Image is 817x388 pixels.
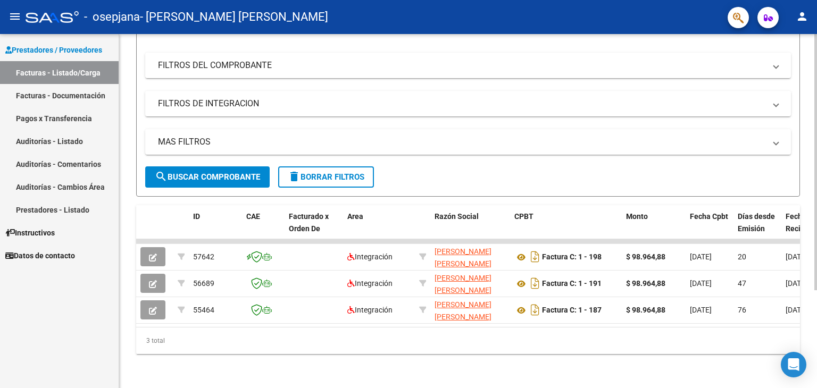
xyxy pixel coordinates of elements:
[786,212,815,233] span: Fecha Recibido
[690,252,712,261] span: [DATE]
[242,205,285,252] datatable-header-cell: CAE
[514,212,533,221] span: CPBT
[140,5,328,29] span: - [PERSON_NAME] [PERSON_NAME]
[690,306,712,314] span: [DATE]
[786,306,807,314] span: [DATE]
[5,44,102,56] span: Prestadores / Proveedores
[435,247,491,268] span: [PERSON_NAME] [PERSON_NAME]
[430,205,510,252] datatable-header-cell: Razón Social
[435,274,491,294] span: [PERSON_NAME] [PERSON_NAME]
[84,5,140,29] span: - osepjana
[5,227,55,239] span: Instructivos
[189,205,242,252] datatable-header-cell: ID
[193,306,214,314] span: 55464
[786,279,807,288] span: [DATE]
[542,306,602,315] strong: Factura C: 1 - 187
[158,136,765,148] mat-panel-title: MAS FILTROS
[145,91,791,116] mat-expansion-panel-header: FILTROS DE INTEGRACION
[435,272,506,294] div: 27286381664
[158,98,765,109] mat-panel-title: FILTROS DE INTEGRACION
[347,212,363,221] span: Area
[343,205,415,252] datatable-header-cell: Area
[155,170,168,183] mat-icon: search
[786,252,807,261] span: [DATE]
[435,300,491,321] span: [PERSON_NAME] [PERSON_NAME]
[733,205,781,252] datatable-header-cell: Días desde Emisión
[155,172,260,182] span: Buscar Comprobante
[738,212,775,233] span: Días desde Emisión
[278,166,374,188] button: Borrar Filtros
[193,279,214,288] span: 56689
[796,10,808,23] mat-icon: person
[435,212,479,221] span: Razón Social
[158,60,765,71] mat-panel-title: FILTROS DEL COMPROBANTE
[510,205,622,252] datatable-header-cell: CPBT
[347,279,393,288] span: Integración
[542,280,602,288] strong: Factura C: 1 - 191
[136,327,800,354] div: 3 total
[626,279,665,288] strong: $ 98.964,88
[193,212,200,221] span: ID
[435,246,506,268] div: 27286381664
[289,212,329,233] span: Facturado x Orden De
[738,306,746,314] span: 76
[542,253,602,262] strong: Factura C: 1 - 198
[690,279,712,288] span: [DATE]
[193,252,214,261] span: 57642
[285,205,343,252] datatable-header-cell: Facturado x Orden De
[145,53,791,78] mat-expansion-panel-header: FILTROS DEL COMPROBANTE
[347,306,393,314] span: Integración
[686,205,733,252] datatable-header-cell: Fecha Cpbt
[781,352,806,377] div: Open Intercom Messenger
[528,248,542,265] i: Descargar documento
[347,252,393,261] span: Integración
[246,212,260,221] span: CAE
[9,10,21,23] mat-icon: menu
[5,250,75,262] span: Datos de contacto
[145,129,791,155] mat-expansion-panel-header: MAS FILTROS
[690,212,728,221] span: Fecha Cpbt
[626,306,665,314] strong: $ 98.964,88
[145,166,270,188] button: Buscar Comprobante
[288,170,301,183] mat-icon: delete
[528,275,542,292] i: Descargar documento
[738,252,746,261] span: 20
[626,252,665,261] strong: $ 98.964,88
[622,205,686,252] datatable-header-cell: Monto
[738,279,746,288] span: 47
[288,172,364,182] span: Borrar Filtros
[626,212,648,221] span: Monto
[435,299,506,321] div: 27286381664
[528,301,542,318] i: Descargar documento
